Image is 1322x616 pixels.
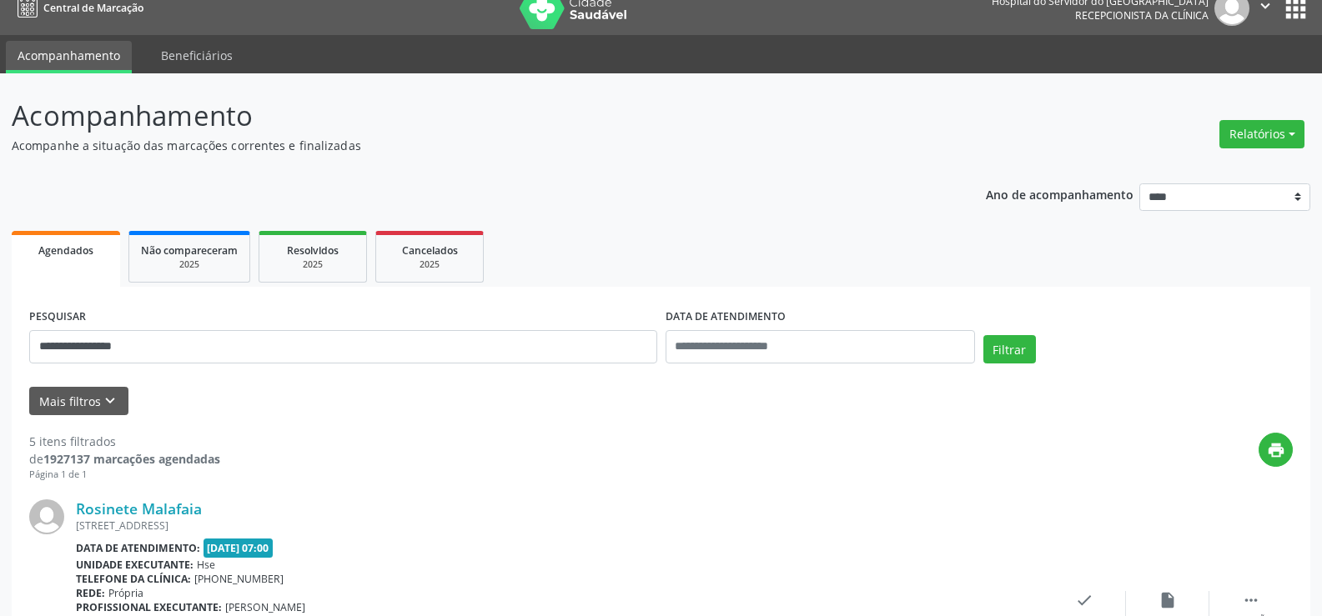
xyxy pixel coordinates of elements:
span: Própria [108,586,143,600]
a: Beneficiários [149,41,244,70]
label: PESQUISAR [29,304,86,330]
span: Recepcionista da clínica [1075,8,1209,23]
button: Filtrar [983,335,1036,363]
span: Hse [197,558,215,572]
i: insert_drive_file [1159,591,1177,609]
div: 5 itens filtrados [29,433,220,450]
i: print [1267,441,1285,459]
p: Acompanhe a situação das marcações correntes e finalizadas [12,137,921,154]
i: keyboard_arrow_down [101,392,119,410]
strong: 1927137 marcações agendadas [43,451,220,467]
div: Página 1 de 1 [29,468,220,482]
b: Profissional executante: [76,600,222,614]
button: Mais filtroskeyboard_arrow_down [29,387,128,416]
div: 2025 [271,258,354,271]
span: Agendados [38,243,93,258]
p: Ano de acompanhamento [986,183,1134,204]
span: [DATE] 07:00 [204,538,274,558]
span: Cancelados [402,243,458,258]
label: DATA DE ATENDIMENTO [666,304,786,330]
b: Data de atendimento: [76,541,200,555]
span: Resolvidos [287,243,339,258]
b: Telefone da clínica: [76,572,191,586]
span: Central de Marcação [43,1,143,15]
button: print [1259,433,1293,467]
b: Unidade executante: [76,558,194,572]
div: de [29,450,220,468]
a: Rosinete Malafaia [76,499,202,518]
b: Rede: [76,586,105,600]
i:  [1242,591,1260,609]
div: 2025 [141,258,238,271]
img: img [29,499,64,534]
div: [STREET_ADDRESS] [76,518,1043,533]
span: [PHONE_NUMBER] [194,572,284,586]
div: 2025 [388,258,471,271]
span: Não compareceram [141,243,238,258]
i: check [1075,591,1093,609]
p: Acompanhamento [12,95,921,137]
span: [PERSON_NAME] [225,600,305,614]
button: Relatórios [1219,120,1304,148]
a: Acompanhamento [6,41,132,73]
